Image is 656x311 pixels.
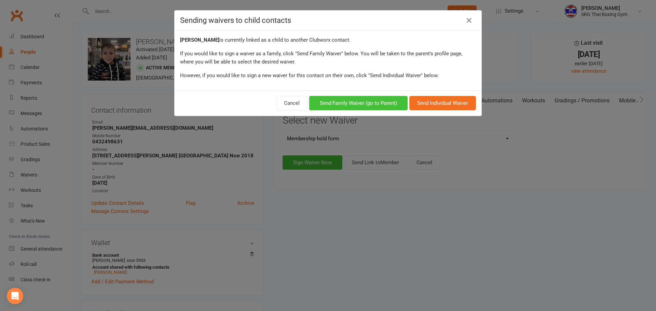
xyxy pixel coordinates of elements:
button: Cancel [276,96,307,110]
div: However, if you would like to sign a new waiver for this contact on their own, click "Send Indivi... [180,71,476,80]
h4: Sending waivers to child contacts [180,16,476,25]
a: Close [464,15,475,26]
strong: [PERSON_NAME] [180,37,219,43]
div: is currently linked as a child to another Clubworx contact. [180,36,476,44]
div: If you would like to sign a waiver as a family, click "Send Family Waiver" below. You will be tak... [180,50,476,66]
button: Send Family Waiver (go to Parent) [309,96,408,110]
div: Open Intercom Messenger [7,288,23,304]
button: Send Individual Waiver [409,96,476,110]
